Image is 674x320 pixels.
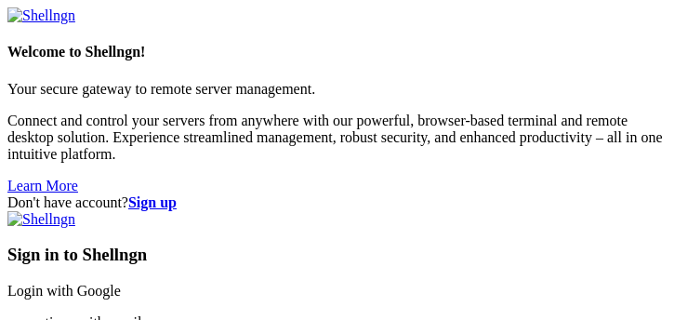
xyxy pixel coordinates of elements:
h4: Welcome to Shellngn! [7,44,667,60]
img: Shellngn [7,211,75,228]
a: Sign up [128,194,177,210]
img: Shellngn [7,7,75,24]
p: Connect and control your servers from anywhere with our powerful, browser-based terminal and remo... [7,113,667,163]
a: Login with Google [7,283,121,299]
h3: Sign in to Shellngn [7,245,667,265]
div: Don't have account? [7,194,667,211]
a: Learn More [7,178,78,193]
p: Your secure gateway to remote server management. [7,81,667,98]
